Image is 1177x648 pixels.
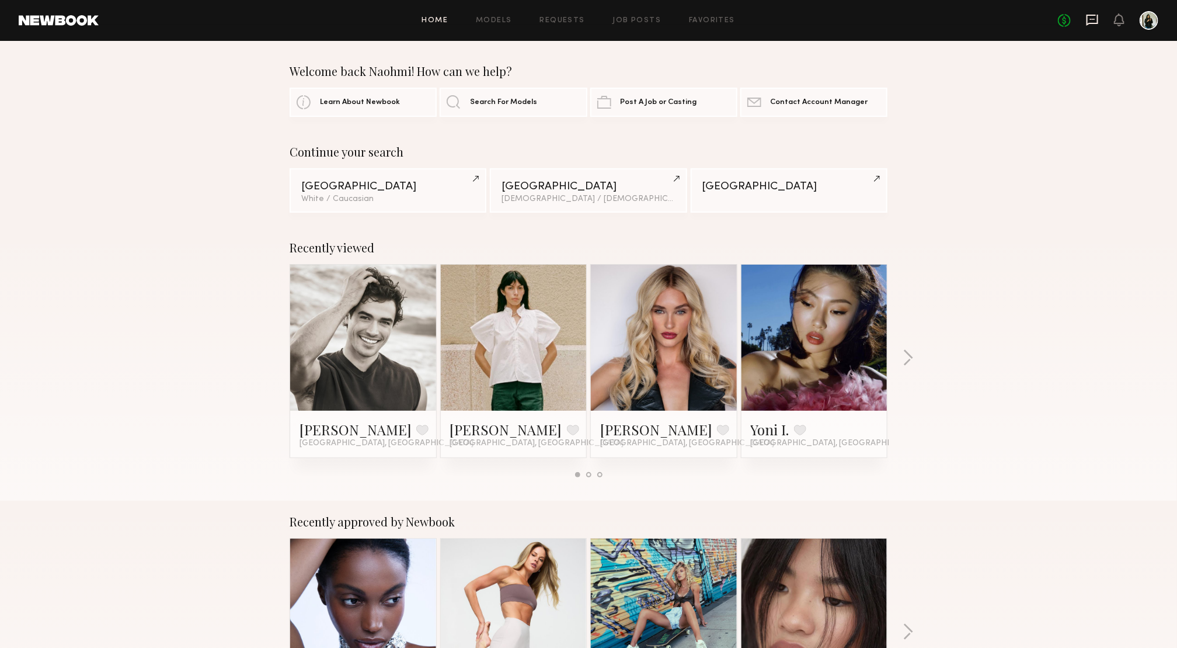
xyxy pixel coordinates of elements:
[613,17,661,25] a: Job Posts
[771,99,868,106] span: Contact Account Manager
[600,420,712,439] a: [PERSON_NAME]
[621,99,697,106] span: Post A Job or Casting
[476,17,511,25] a: Models
[290,168,486,213] a: [GEOGRAPHIC_DATA]White / Caucasian
[300,420,412,439] a: [PERSON_NAME]
[470,99,537,106] span: Search For Models
[502,181,675,192] div: [GEOGRAPHIC_DATA]
[590,88,737,117] a: Post A Job or Casting
[290,88,437,117] a: Learn About Newbook
[290,241,887,255] div: Recently viewed
[422,17,448,25] a: Home
[300,439,473,448] span: [GEOGRAPHIC_DATA], [GEOGRAPHIC_DATA]
[540,17,585,25] a: Requests
[740,88,887,117] a: Contact Account Manager
[490,168,687,213] a: [GEOGRAPHIC_DATA][DEMOGRAPHIC_DATA] / [DEMOGRAPHIC_DATA]
[691,168,887,213] a: [GEOGRAPHIC_DATA]
[290,515,887,529] div: Recently approved by Newbook
[290,64,887,78] div: Welcome back Naohmi! How can we help?
[689,17,735,25] a: Favorites
[751,420,789,439] a: Yoni I.
[290,145,887,159] div: Continue your search
[320,99,400,106] span: Learn About Newbook
[301,195,475,203] div: White / Caucasian
[440,88,587,117] a: Search For Models
[301,181,475,192] div: [GEOGRAPHIC_DATA]
[751,439,925,448] span: [GEOGRAPHIC_DATA], [GEOGRAPHIC_DATA]
[450,420,562,439] a: [PERSON_NAME]
[600,439,774,448] span: [GEOGRAPHIC_DATA], [GEOGRAPHIC_DATA]
[702,181,876,192] div: [GEOGRAPHIC_DATA]
[450,439,624,448] span: [GEOGRAPHIC_DATA], [GEOGRAPHIC_DATA]
[502,195,675,203] div: [DEMOGRAPHIC_DATA] / [DEMOGRAPHIC_DATA]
